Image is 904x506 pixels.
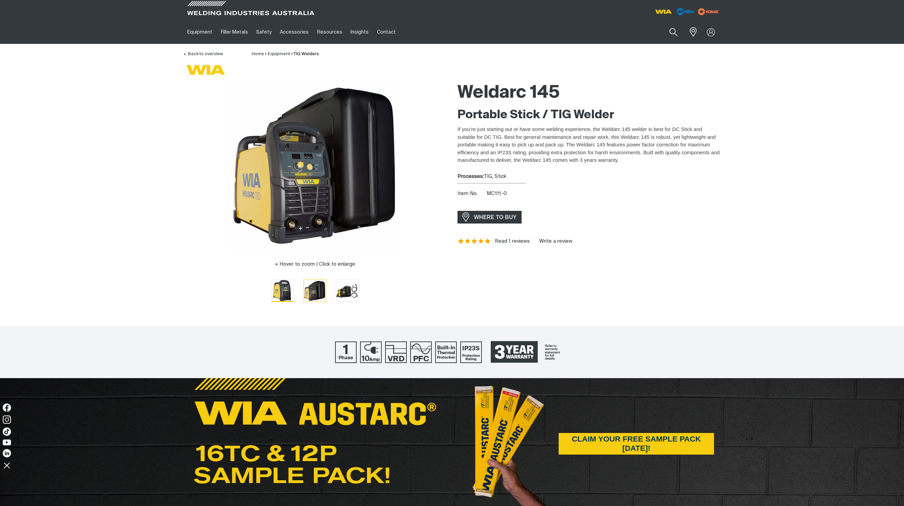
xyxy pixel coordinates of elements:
h2: Portable Stick / TIG Welder [457,108,721,123]
a: Equipment [183,20,216,44]
a: TIG Welders [294,52,319,56]
a: Back to overview of TIG Welders [183,52,223,56]
img: Weldarc 145 [229,79,401,250]
a: CLAIM YOUR FREE SAMPLE PACK TODAY! [559,433,714,455]
img: Instagram [3,415,11,424]
a: Insights [346,20,373,44]
nav: Main [183,20,586,44]
img: TikTok [3,427,11,436]
img: Weldarc 145 [336,280,358,302]
button: Search products [662,24,685,40]
strong: Processes: [457,174,484,179]
a: Contact [373,20,400,44]
a: Equipment [268,52,290,56]
img: 10 Amp Plug [360,341,382,363]
span: Rating: 5 [457,239,491,244]
span: MC111-0 [487,191,507,196]
p: If you’re just starting out or have some welding experience, the Weldarc 145 welder is best for D... [457,125,721,164]
img: WIA AUSTARC 16TC & 12P SAMPLE PACK! [193,378,436,485]
img: miller [696,7,721,17]
button: Go to slide 2 [304,279,326,302]
a: 3 Year Warranty [485,338,569,366]
a: Write a review [534,238,572,244]
button: Go to slide 3 [336,279,358,302]
a: Home [252,52,264,56]
span: CLAIM YOUR FREE SAMPLE PACK [DATE]! [559,433,714,455]
a: Safety [252,20,276,44]
img: LinkedIn [3,449,11,457]
img: hide socials [1,459,13,471]
img: IP23S Protection Rating [460,341,482,363]
span: WHERE TO BUY [469,212,521,223]
button: Go to slide 1 [271,279,294,302]
a: Read 1 reviews [495,238,530,244]
span: Item No. [457,190,485,198]
a: Accessories [276,20,313,44]
a: Resources [313,20,346,44]
nav: Breadcrumb [252,51,319,58]
a: Filler Metals [216,20,252,44]
div: TIG, Stick [457,173,721,181]
img: Weldarc 145 [272,280,294,302]
button: Hover to zoom | Click to enlarge [271,260,359,268]
img: Single Phase [335,341,357,363]
img: Weldarc 145 [304,280,326,302]
a: WHERE TO BUY [457,211,522,224]
img: YouTube [3,439,11,445]
img: Power Factor Correction [410,341,432,363]
input: Product name or item number... [653,24,685,40]
img: Built In Thermal Protection [435,341,457,363]
img: VRD [385,341,407,363]
h1: Weldarc 145 [457,82,721,104]
img: Facebook [3,403,11,412]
